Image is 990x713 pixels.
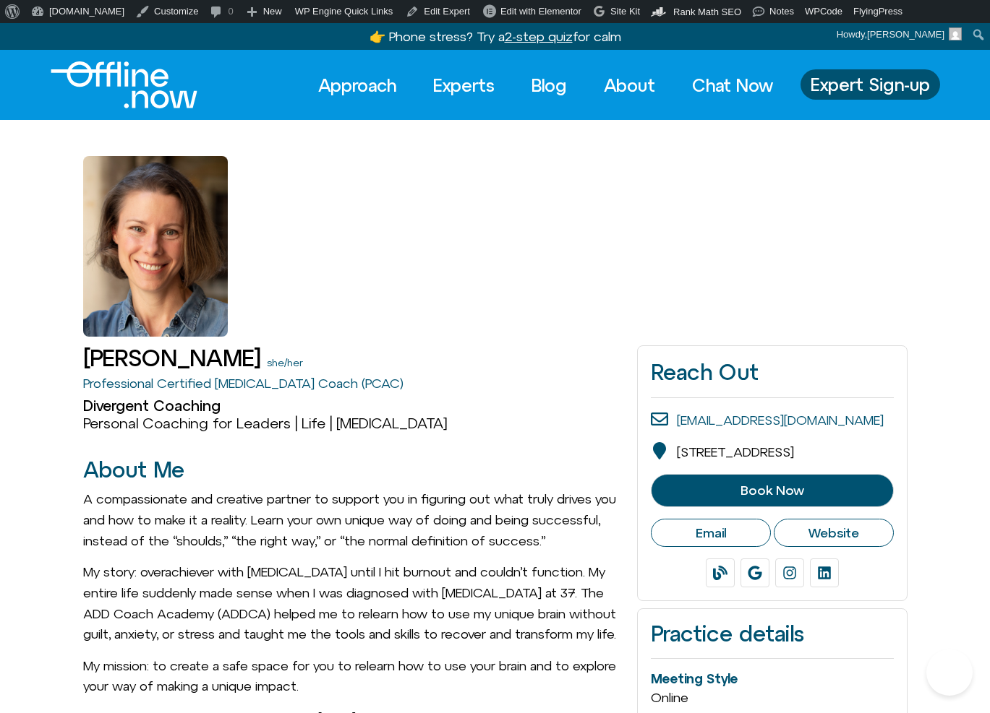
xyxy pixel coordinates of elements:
[832,23,968,46] a: Howdy,
[651,671,738,686] span: Meeting Style
[774,519,894,548] a: Website
[651,622,893,646] h2: Practice details
[83,562,623,645] p: My story: overachiever with [MEDICAL_DATA] until I hit burnout and couldn’t function. My entire l...
[505,29,573,44] u: 2-step quiz
[808,525,859,541] span: Website
[83,376,404,391] a: Professional Certified [MEDICAL_DATA] Coach (PCAC)
[83,415,623,432] h3: Personal Coaching for Leaders | Life | [MEDICAL_DATA]
[519,69,580,101] a: Blog
[677,412,884,428] a: [EMAIL_ADDRESS][DOMAIN_NAME]
[610,6,640,17] span: Site Kit
[926,649,973,696] iframe: Botpress
[651,519,771,548] a: Email
[83,656,623,698] p: My mission: to create a safe space for you to relearn how to use your brain and to explore your w...
[83,458,623,482] h2: About Me
[500,6,581,17] span: Edit with Elementor
[679,69,786,101] a: Chat Now
[651,359,893,385] h2: Reach Out
[305,69,786,101] nav: Menu
[811,75,930,94] span: Expert Sign-up
[420,69,508,101] a: Experts
[591,69,668,101] a: About
[370,29,621,44] a: 👉 Phone stress? Try a2-step quizfor calm
[305,69,409,101] a: Approach
[267,357,303,368] a: she/her
[83,489,623,551] p: A compassionate and creative partner to support you in figuring out what truly drives you and how...
[83,397,623,415] h2: Divergent Coaching
[51,61,197,108] img: Offline.Now logo in white. Text of the words offline.now with a line going through the "O"
[673,7,741,17] span: Rank Math SEO
[651,474,893,507] a: Book Now
[867,29,944,40] span: [PERSON_NAME]
[677,444,794,459] span: [STREET_ADDRESS]
[83,345,261,371] h1: [PERSON_NAME]
[741,483,804,498] span: Book Now
[696,525,726,541] span: Email
[651,690,688,705] span: Online
[51,61,173,108] div: Logo
[801,69,940,100] a: Expert Sign-up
